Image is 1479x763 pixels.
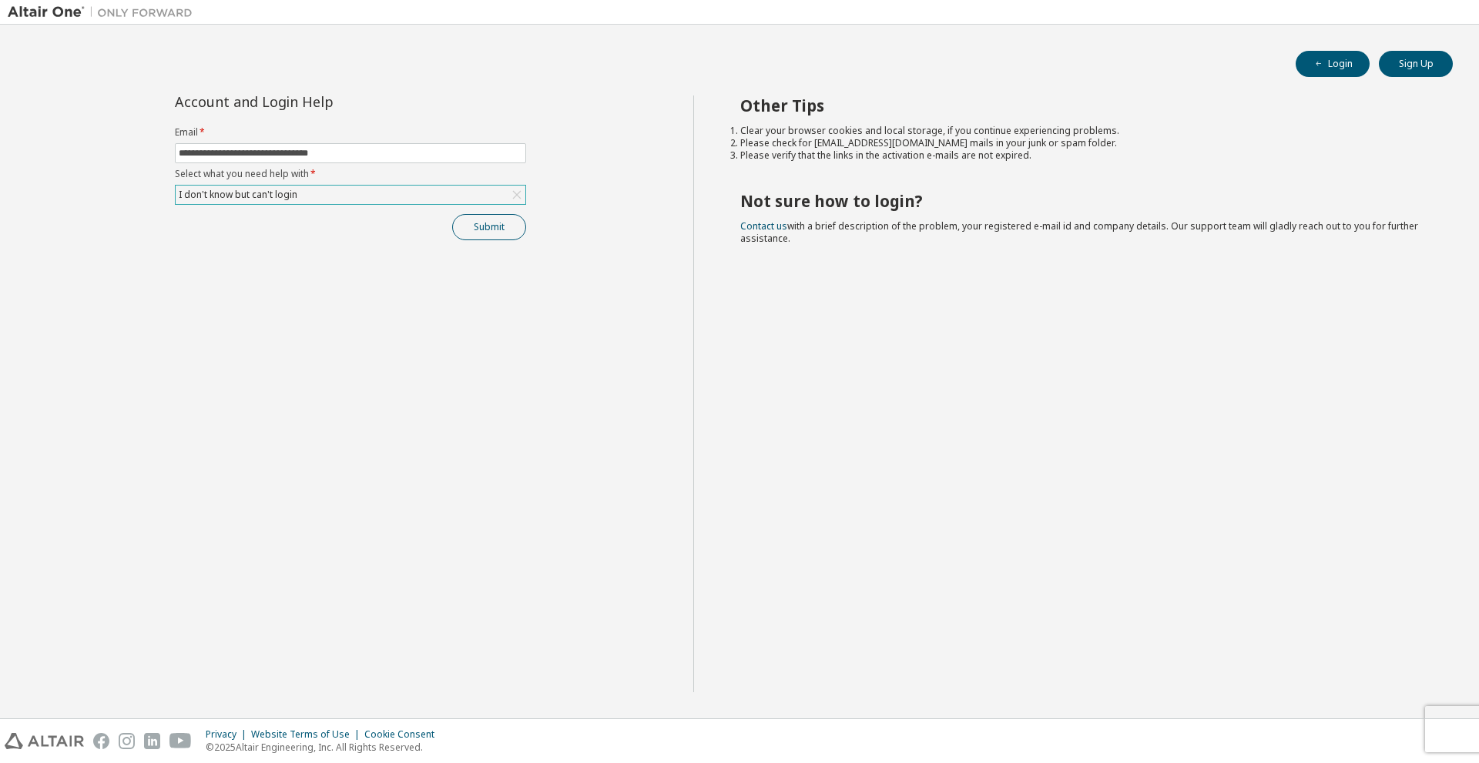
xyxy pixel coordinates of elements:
button: Login [1296,51,1370,77]
img: altair_logo.svg [5,733,84,749]
a: Contact us [740,219,787,233]
button: Sign Up [1379,51,1453,77]
div: Cookie Consent [364,728,444,741]
label: Select what you need help with [175,168,526,180]
div: Account and Login Help [175,95,456,108]
span: with a brief description of the problem, your registered e-mail id and company details. Our suppo... [740,219,1418,245]
img: linkedin.svg [144,733,160,749]
h2: Other Tips [740,95,1426,115]
h2: Not sure how to login? [740,191,1426,211]
div: I don't know but can't login [176,186,300,203]
img: instagram.svg [119,733,135,749]
div: Website Terms of Use [251,728,364,741]
p: © 2025 Altair Engineering, Inc. All Rights Reserved. [206,741,444,754]
li: Please verify that the links in the activation e-mails are not expired. [740,149,1426,162]
li: Please check for [EMAIL_ADDRESS][DOMAIN_NAME] mails in your junk or spam folder. [740,137,1426,149]
li: Clear your browser cookies and local storage, if you continue experiencing problems. [740,125,1426,137]
img: youtube.svg [169,733,192,749]
img: Altair One [8,5,200,20]
div: I don't know but can't login [176,186,525,204]
img: facebook.svg [93,733,109,749]
button: Submit [452,214,526,240]
label: Email [175,126,526,139]
div: Privacy [206,728,251,741]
